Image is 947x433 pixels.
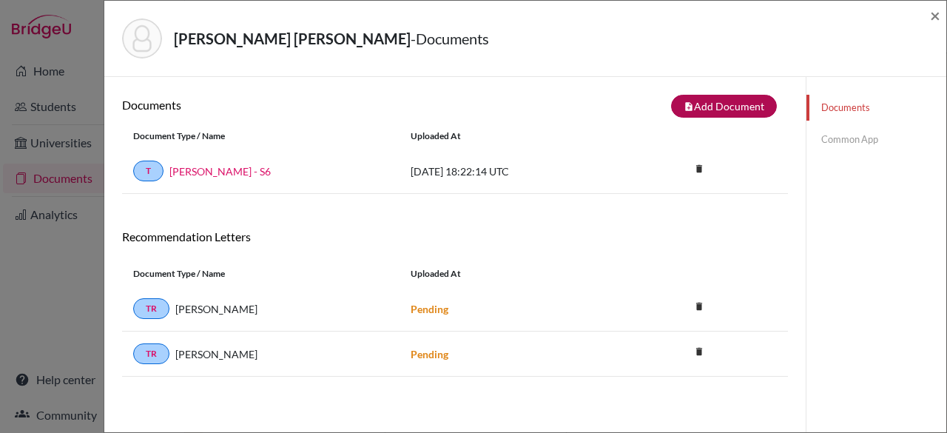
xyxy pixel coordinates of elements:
[930,4,940,26] span: ×
[400,267,621,281] div: Uploaded at
[175,301,257,317] span: [PERSON_NAME]
[688,343,710,363] a: delete
[411,348,448,360] strong: Pending
[411,30,489,47] span: - Documents
[806,127,946,152] a: Common App
[684,101,694,112] i: note_add
[122,98,455,112] h6: Documents
[688,298,710,318] a: delete
[133,298,169,319] a: TR
[671,95,777,118] button: note_addAdd Document
[133,343,169,364] a: TR
[411,303,448,315] strong: Pending
[400,164,621,179] div: [DATE] 18:22:14 UTC
[930,7,940,24] button: Close
[122,130,400,143] div: Document Type / Name
[169,164,271,179] a: [PERSON_NAME] - S6
[688,160,710,180] a: delete
[400,130,621,143] div: Uploaded at
[806,95,946,121] a: Documents
[174,30,411,47] strong: [PERSON_NAME] [PERSON_NAME]
[133,161,164,181] a: T
[688,340,710,363] i: delete
[122,229,788,244] h6: Recommendation Letters
[175,346,257,362] span: [PERSON_NAME]
[122,267,400,281] div: Document Type / Name
[688,158,710,180] i: delete
[688,295,710,318] i: delete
